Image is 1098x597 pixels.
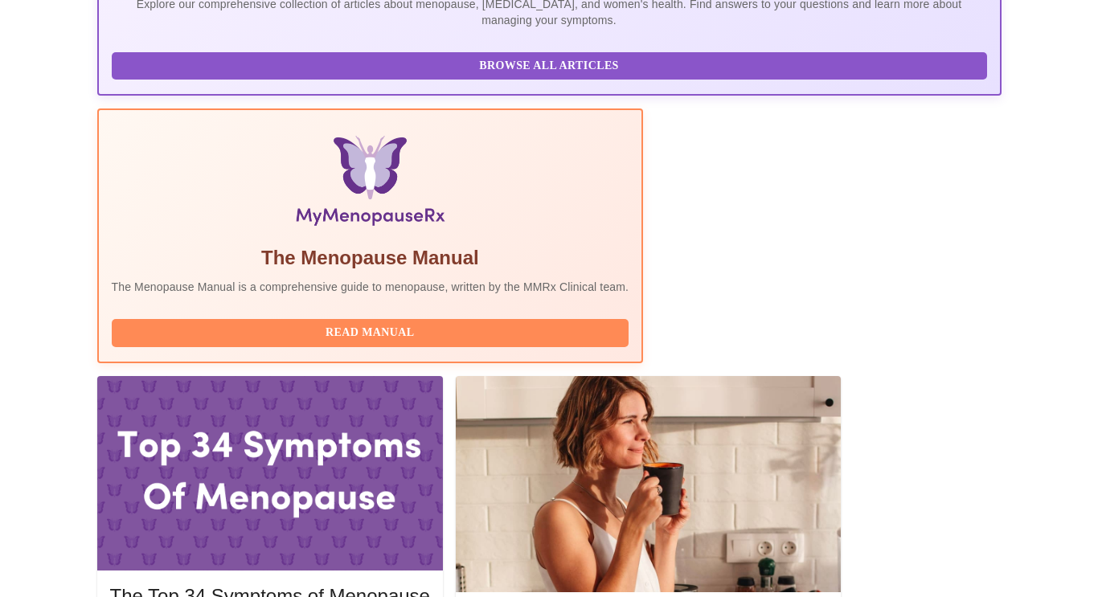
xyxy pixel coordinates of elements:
[128,323,613,343] span: Read Manual
[112,58,991,72] a: Browse All Articles
[128,56,971,76] span: Browse All Articles
[112,52,987,80] button: Browse All Articles
[112,279,629,295] p: The Menopause Manual is a comprehensive guide to menopause, written by the MMRx Clinical team.
[112,245,629,271] h5: The Menopause Manual
[112,325,633,338] a: Read Manual
[194,136,547,232] img: Menopause Manual
[112,319,629,347] button: Read Manual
